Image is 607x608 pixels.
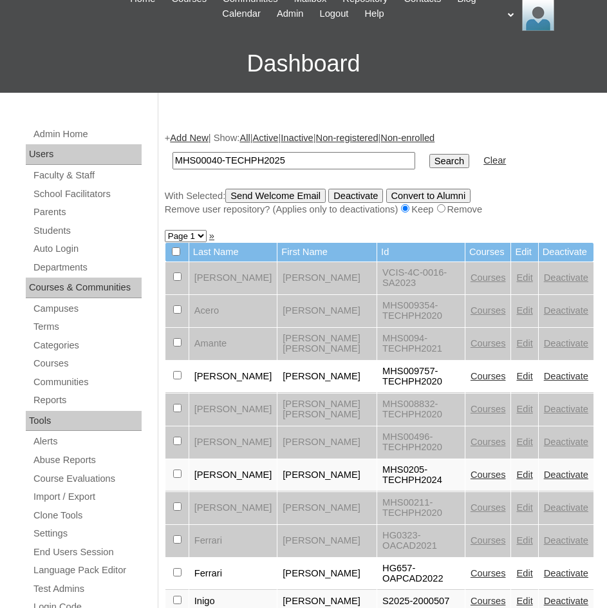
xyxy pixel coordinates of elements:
td: HG657-OAPCAD2022 [377,558,465,590]
td: [PERSON_NAME] [277,262,377,294]
a: Edit [516,305,532,316]
a: Deactivate [544,535,588,546]
td: Last Name [189,243,277,261]
a: Inactive [281,133,313,143]
a: Courses [471,272,506,283]
a: Parents [32,204,142,220]
a: Admin [270,6,310,21]
input: Search [173,152,415,169]
a: Edit [516,535,532,546]
a: Courses [471,596,506,606]
div: Users [26,144,142,165]
td: [PERSON_NAME] [277,295,377,327]
a: Non-enrolled [380,133,434,143]
td: Amante [189,328,277,360]
td: Deactivate [539,243,593,261]
a: Deactivate [544,502,588,513]
input: Send Welcome Email [225,189,326,203]
a: Courses [471,535,506,546]
a: Reports [32,392,142,408]
a: Campuses [32,301,142,317]
a: Courses [471,338,506,348]
td: [PERSON_NAME] [277,361,377,393]
a: Auto Login [32,241,142,257]
a: Courses [32,356,142,372]
a: Students [32,223,142,239]
a: Edit [516,404,532,414]
a: All [239,133,250,143]
a: Courses [471,404,506,414]
a: » [209,231,214,241]
a: Admin Home [32,126,142,142]
a: Edit [516,502,532,513]
a: Settings [32,526,142,542]
td: MHS0205-TECHPH2024 [377,459,465,491]
span: Help [364,6,384,21]
a: Course Evaluations [32,471,142,487]
td: MHS009354-TECHPH2020 [377,295,465,327]
a: Faculty & Staff [32,167,142,184]
td: [PERSON_NAME] [189,394,277,426]
a: Deactivate [544,404,588,414]
a: Courses [471,568,506,578]
a: Clone Tools [32,508,142,524]
a: Communities [32,374,142,390]
td: [PERSON_NAME] [189,492,277,524]
a: Deactivate [544,371,588,381]
a: Calendar [216,6,266,21]
a: Add New [170,133,208,143]
a: Help [358,6,390,21]
td: [PERSON_NAME] [189,459,277,491]
input: Deactivate [328,189,383,203]
a: Deactivate [544,470,588,480]
span: Logout [320,6,349,21]
div: + | Show: | | | | [165,131,594,216]
a: Courses [471,305,506,316]
td: VCIS-4C-0016-SA2023 [377,262,465,294]
div: Remove user repository? (Applies only to deactivations) Keep Remove [165,203,594,216]
a: Active [253,133,279,143]
div: With Selected: [165,189,594,216]
a: Deactivate [544,272,588,283]
td: [PERSON_NAME] [277,492,377,524]
td: [PERSON_NAME] [189,262,277,294]
a: End Users Session [32,544,142,560]
td: HG0323-OACAD2021 [377,525,465,557]
a: Deactivate [544,437,588,447]
h3: Dashboard [6,35,601,93]
a: Abuse Reports [32,452,142,468]
td: Edit [511,243,537,261]
td: Acero [189,295,277,327]
div: Courses & Communities [26,278,142,298]
td: Ferrari [189,525,277,557]
a: Deactivate [544,305,588,316]
a: Logout [313,6,355,21]
a: Deactivate [544,568,588,578]
input: Search [429,154,469,168]
td: MHS009757-TECHPH2020 [377,361,465,393]
div: Tools [26,411,142,432]
td: MHS00211-TECHPH2020 [377,492,465,524]
td: [PERSON_NAME] [277,525,377,557]
a: Edit [516,371,532,381]
a: Deactivate [544,338,588,348]
a: Clear [483,155,506,166]
a: Departments [32,260,142,276]
a: Edit [516,470,532,480]
td: [PERSON_NAME] [PERSON_NAME] [277,394,377,426]
a: Edit [516,568,532,578]
a: Courses [471,371,506,381]
a: Edit [516,338,532,348]
td: [PERSON_NAME] [277,459,377,491]
span: Admin [277,6,304,21]
input: Convert to Alumni [386,189,471,203]
a: Edit [516,437,532,447]
td: [PERSON_NAME] [277,558,377,590]
a: Test Admins [32,581,142,597]
td: [PERSON_NAME] [PERSON_NAME] [277,328,377,360]
span: Calendar [222,6,260,21]
a: Courses [471,437,506,447]
a: Courses [471,470,506,480]
a: Import / Export [32,489,142,505]
a: Edit [516,272,532,283]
